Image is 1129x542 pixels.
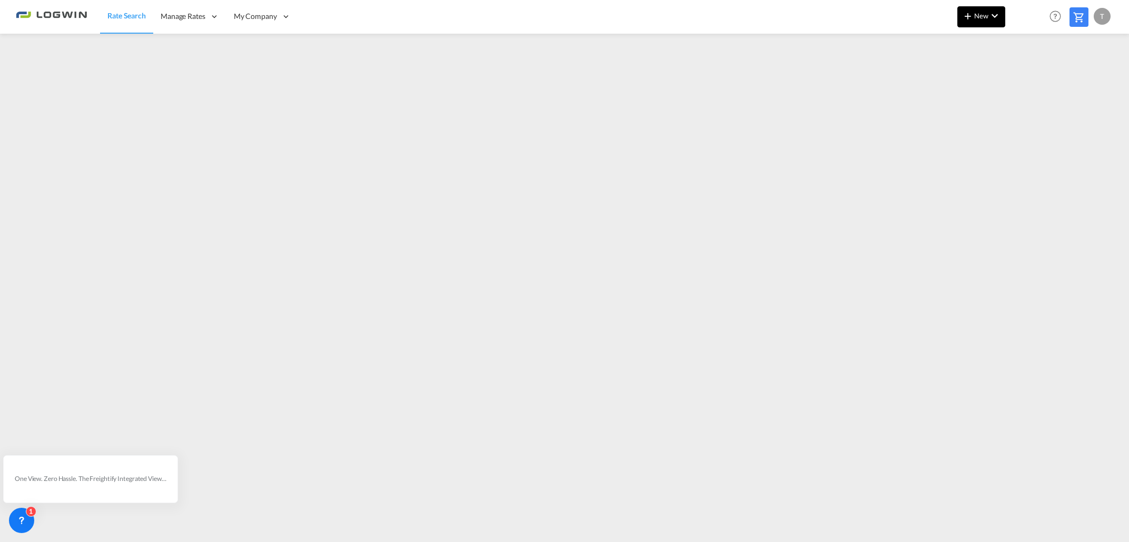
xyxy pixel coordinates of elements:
span: New [962,12,1001,20]
md-icon: icon-plus 400-fg [962,9,974,22]
img: 2761ae10d95411efa20a1f5e0282d2d7.png [16,5,87,28]
div: T [1094,8,1111,25]
span: Rate Search [107,11,146,20]
span: My Company [234,11,277,22]
span: Manage Rates [161,11,205,22]
div: Help [1046,7,1069,26]
md-icon: icon-chevron-down [988,9,1001,22]
button: icon-plus 400-fgNewicon-chevron-down [957,6,1005,27]
span: Help [1046,7,1064,25]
